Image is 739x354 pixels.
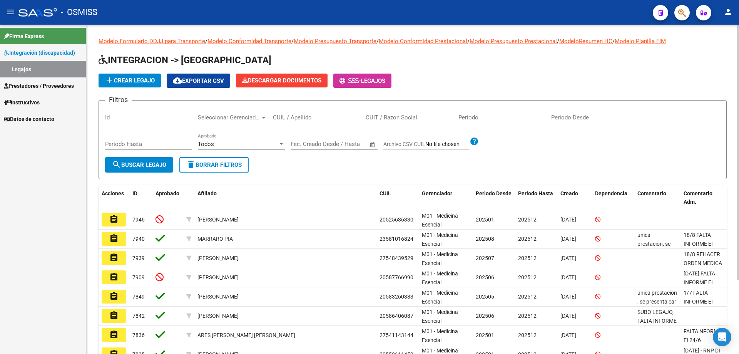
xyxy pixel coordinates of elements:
mat-icon: assignment [109,234,119,243]
mat-icon: person [724,7,733,17]
span: 7836 [132,332,145,338]
span: Afiliado [197,190,217,196]
a: Modelo Conformidad Prestacional [379,38,467,45]
button: Buscar Legajo [105,157,173,173]
mat-icon: search [112,160,121,169]
datatable-header-cell: Dependencia [592,185,634,211]
mat-icon: add [105,75,114,85]
span: 202512 [518,274,537,280]
datatable-header-cell: ID [129,185,152,211]
span: ID [132,190,137,196]
div: [PERSON_NAME] [197,312,239,320]
button: Borrar Filtros [179,157,249,173]
a: Modelo Presupuesto Prestacional [470,38,557,45]
span: [DATE] [560,236,576,242]
div: [PERSON_NAME] [197,215,239,224]
span: M01 - Medicina Esencial [422,290,458,305]
span: Gerenciador [422,190,452,196]
div: Open Intercom Messenger [713,328,731,346]
span: CUIL [380,190,391,196]
span: Periodo Desde [476,190,512,196]
div: [PERSON_NAME] [197,254,239,263]
datatable-header-cell: Acciones [99,185,129,211]
span: Legajos [361,77,385,84]
span: 6/8/25 FALTA INFORME EI FALTA ESPECIALIZACION EN ET DE LOS PRESTADORES [684,270,729,320]
span: 202507 [476,255,494,261]
span: Seleccionar Gerenciador [198,114,260,121]
span: Buscar Legajo [112,161,166,168]
mat-icon: cloud_download [173,76,182,85]
span: 23581016824 [380,236,413,242]
span: Crear Legajo [105,77,155,84]
span: 18/8 FALTA INFORME EI [684,232,713,247]
a: ModeloResumen HC [559,38,612,45]
input: End date [323,141,360,148]
span: 202512 [518,236,537,242]
mat-icon: assignment [109,292,119,301]
span: Todos [198,141,214,148]
span: Comentario [637,190,666,196]
span: Creado [560,190,578,196]
span: 18/8 REHACER ORDEN MEDICA PARA MAESTRO DE APOYO- FALTA CBU FALTA INFORME EI [684,251,723,310]
span: 1/7 FALTA INFORME EI [684,290,713,305]
datatable-header-cell: Afiliado [194,185,376,211]
span: Archivo CSV CUIL [383,141,425,147]
span: 20583260383 [380,294,413,300]
h3: Filtros [105,94,132,105]
span: 202501 [476,332,494,338]
span: 202512 [518,216,537,223]
span: Periodo Hasta [518,190,553,196]
datatable-header-cell: Gerenciador [419,185,473,211]
span: Acciones [102,190,124,196]
mat-icon: assignment [109,272,119,282]
datatable-header-cell: Comentario Adm. [680,185,727,211]
span: unica prestacion , se presenta car + cue [637,290,677,314]
mat-icon: menu [6,7,15,17]
span: 202506 [476,313,494,319]
span: M01 - Medicina Esencial [422,251,458,266]
span: Borrar Filtros [186,161,242,168]
div: ARES [PERSON_NAME] [PERSON_NAME] [197,331,295,340]
mat-icon: assignment [109,311,119,320]
a: Modelo Conformidad Transporte [207,38,291,45]
span: Comentario Adm. [684,190,712,205]
span: 20586406087 [380,313,413,319]
span: M01 - Medicina Esencial [422,213,458,228]
span: [DATE] [560,313,576,319]
span: M01 - Medicina Esencial [422,232,458,247]
button: Exportar CSV [167,74,230,88]
span: 202512 [518,332,537,338]
span: M01 - Medicina Esencial [422,309,458,324]
span: 7909 [132,274,145,280]
span: Exportar CSV [173,77,224,84]
span: 7849 [132,294,145,300]
span: 202505 [476,294,494,300]
datatable-header-cell: Comentario [634,185,680,211]
datatable-header-cell: Aprobado [152,185,183,211]
a: Modelo Presupuesto Transporte [294,38,376,45]
span: Integración (discapacidad) [4,49,75,57]
div: [PERSON_NAME] [197,292,239,301]
datatable-header-cell: CUIL [376,185,419,211]
span: 27541143144 [380,332,413,338]
div: [PERSON_NAME] [197,273,239,282]
span: [DATE] [560,216,576,223]
span: - [339,77,361,84]
span: Firma Express [4,32,44,40]
span: [DATE] [560,332,576,338]
div: MARRARO PIA [197,235,233,243]
span: FALTA NFORME EI 24/6 [684,328,721,343]
mat-icon: delete [186,160,196,169]
span: 202512 [518,255,537,261]
span: M01 - Medicina Esencial [422,270,458,285]
span: M01 - Medicina Esencial [422,328,458,343]
button: Descargar Documentos [236,74,328,87]
span: [DATE] [560,274,576,280]
datatable-header-cell: Periodo Hasta [515,185,557,211]
span: 27548439529 [380,255,413,261]
span: 7939 [132,255,145,261]
span: Dependencia [595,190,627,196]
span: INTEGRACION -> [GEOGRAPHIC_DATA] [99,55,271,65]
span: Aprobado [155,190,179,196]
button: Open calendar [368,140,377,149]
